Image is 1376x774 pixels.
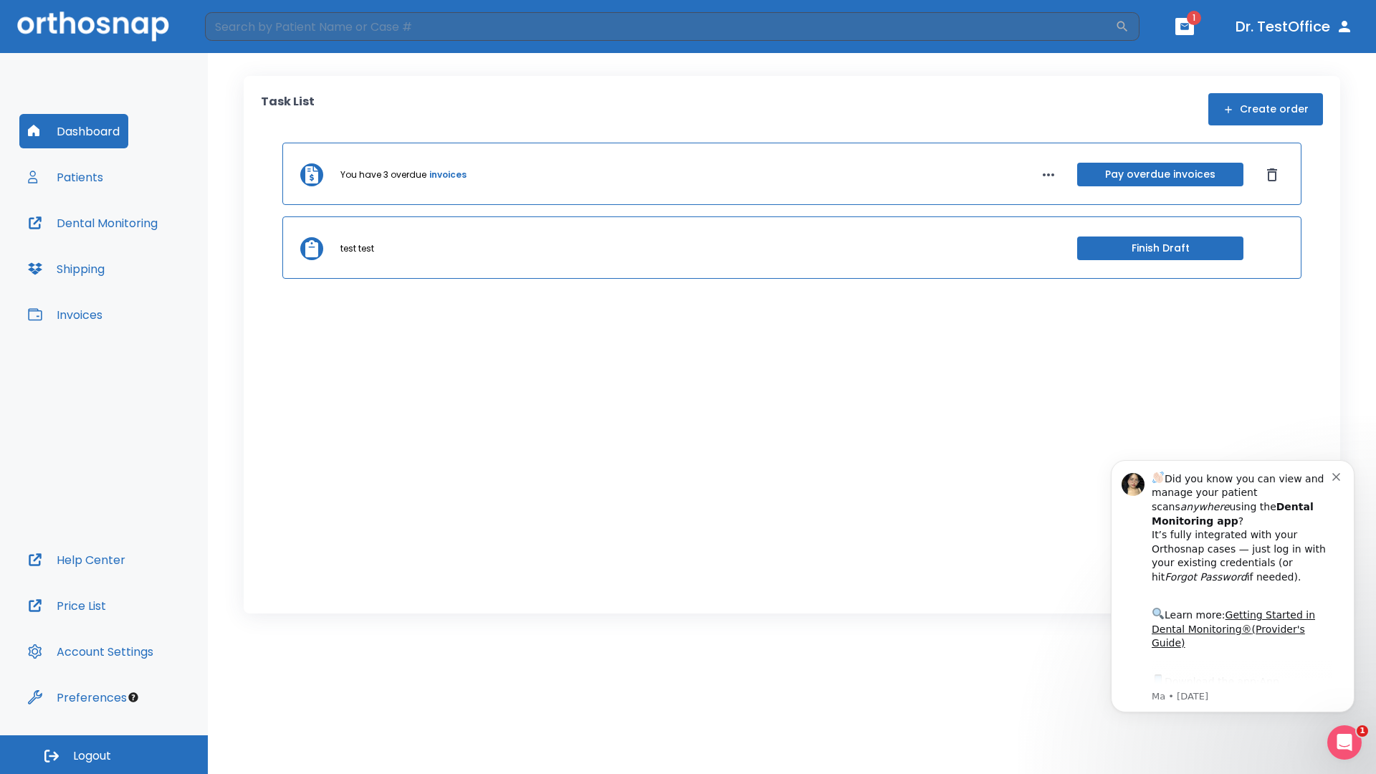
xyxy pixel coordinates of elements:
[62,252,243,264] p: Message from Ma, sent 2w ago
[62,234,243,307] div: Download the app: | ​ Let us know if you need help getting started!
[340,168,426,181] p: You have 3 overdue
[19,297,111,332] button: Invoices
[1208,93,1323,125] button: Create order
[73,748,111,764] span: Logout
[1077,236,1243,260] button: Finish Draft
[261,93,315,125] p: Task List
[19,114,128,148] button: Dashboard
[205,12,1115,41] input: Search by Patient Name or Case #
[1327,725,1362,760] iframe: Intercom live chat
[19,543,134,577] button: Help Center
[1187,11,1201,25] span: 1
[19,206,166,240] button: Dental Monitoring
[19,680,135,715] button: Preferences
[1077,163,1243,186] button: Pay overdue invoices
[19,588,115,623] button: Price List
[127,691,140,704] div: Tooltip anchor
[19,160,112,194] button: Patients
[1261,163,1284,186] button: Dismiss
[1230,14,1359,39] button: Dr. TestOffice
[1089,439,1376,735] iframe: Intercom notifications message
[17,11,169,41] img: Orthosnap
[19,634,162,669] button: Account Settings
[1357,725,1368,737] span: 1
[19,252,113,286] button: Shipping
[62,237,190,263] a: App Store
[243,31,254,42] button: Dismiss notification
[429,168,467,181] a: invoices
[340,242,374,255] p: test test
